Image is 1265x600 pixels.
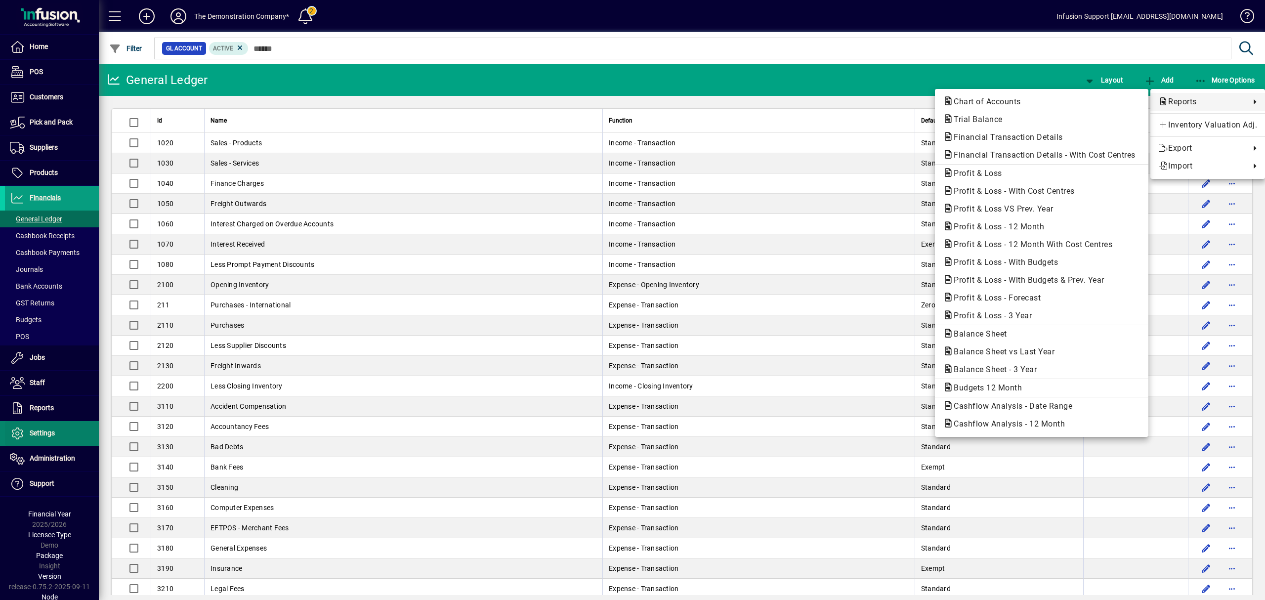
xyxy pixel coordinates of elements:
span: Profit & Loss - 3 Year [943,311,1037,320]
span: Trial Balance [943,115,1008,124]
span: Profit & Loss - 12 Month [943,222,1049,231]
span: Reports [1158,96,1245,108]
span: Financial Transaction Details - With Cost Centres [943,150,1140,160]
span: Export [1158,142,1245,154]
span: Profit & Loss - With Budgets & Prev. Year [943,275,1109,285]
span: Balance Sheet vs Last Year [943,347,1059,356]
span: Inventory Valuation Adj. [1158,119,1257,131]
span: Profit & Loss - With Budgets [943,257,1063,267]
span: Import [1158,160,1245,172]
span: Profit & Loss - Forecast [943,293,1046,302]
span: Profit & Loss VS Prev. Year [943,204,1058,214]
span: Budgets 12 Month [943,383,1027,392]
span: Chart of Accounts [943,97,1026,106]
span: Profit & Loss - 12 Month With Cost Centres [943,240,1117,249]
span: Financial Transaction Details [943,132,1068,142]
span: Profit & Loss - With Cost Centres [943,186,1080,196]
span: Balance Sheet - 3 Year [943,365,1042,374]
span: Cashflow Analysis - 12 Month [943,419,1070,429]
span: Balance Sheet [943,329,1012,339]
span: Cashflow Analysis - Date Range [943,401,1077,411]
span: Profit & Loss [943,169,1007,178]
